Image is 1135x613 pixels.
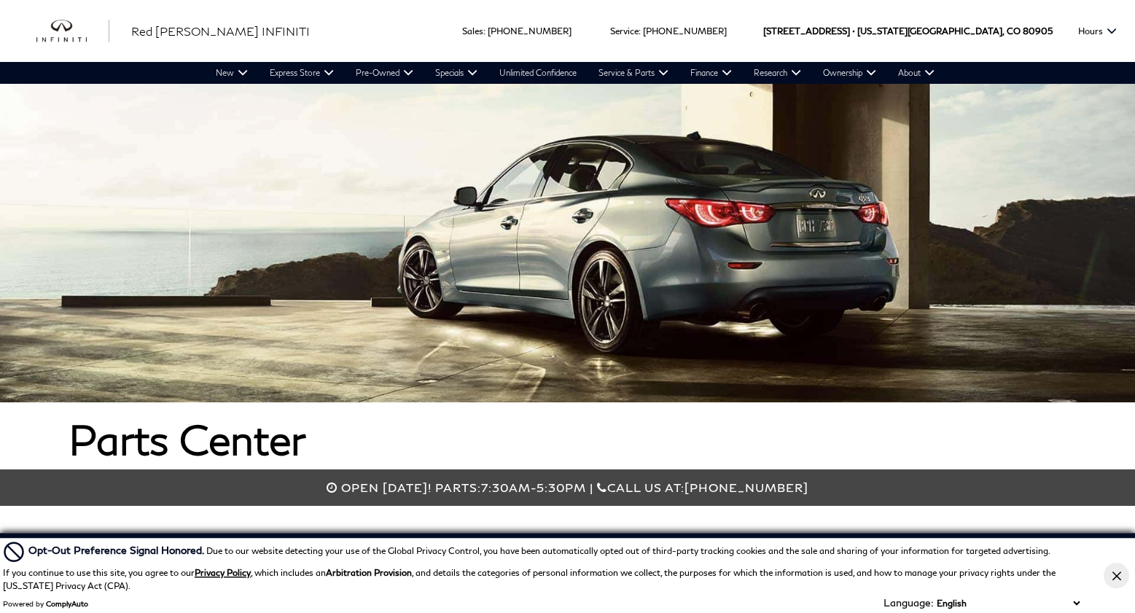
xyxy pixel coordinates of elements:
a: Privacy Policy [195,567,251,578]
a: [PHONE_NUMBER] [643,26,727,36]
div: Language: [884,598,933,608]
span: Parts: [435,480,481,494]
span: [PHONE_NUMBER] [684,480,808,494]
span: 7:30am-5:30pm [481,480,586,494]
nav: Main Navigation [205,62,945,84]
a: About [887,62,945,84]
span: Service [610,26,639,36]
a: [PHONE_NUMBER] [488,26,572,36]
span: | [590,480,593,494]
span: Sales [462,26,483,36]
div: Call us at: [78,480,1057,494]
a: Research [743,62,812,84]
select: Language Select [933,596,1083,610]
a: Specials [424,62,488,84]
a: ComplyAuto [46,599,88,608]
div: Due to our website detecting your use of the Global Privacy Control, you have been automatically ... [28,542,1050,558]
span: Red [PERSON_NAME] INFINITI [131,24,310,38]
span: : [483,26,485,36]
div: Powered by [3,599,88,608]
a: Finance [679,62,743,84]
a: Pre-Owned [345,62,424,84]
a: New [205,62,259,84]
button: Close Button [1104,563,1129,588]
span: Open [DATE]! [341,480,432,494]
span: : [639,26,641,36]
h1: Parts Center [69,417,1067,462]
a: Red [PERSON_NAME] INFINITI [131,23,310,40]
strong: Arbitration Provision [326,567,412,578]
a: Service & Parts [588,62,679,84]
a: infiniti [36,20,109,43]
span: Opt-Out Preference Signal Honored . [28,544,206,556]
img: INFINITI [36,20,109,43]
a: [STREET_ADDRESS] • [US_STATE][GEOGRAPHIC_DATA], CO 80905 [763,26,1053,36]
p: If you continue to use this site, you agree to our , which includes an , and details the categori... [3,567,1056,591]
a: Ownership [812,62,887,84]
a: Unlimited Confidence [488,62,588,84]
a: Express Store [259,62,345,84]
